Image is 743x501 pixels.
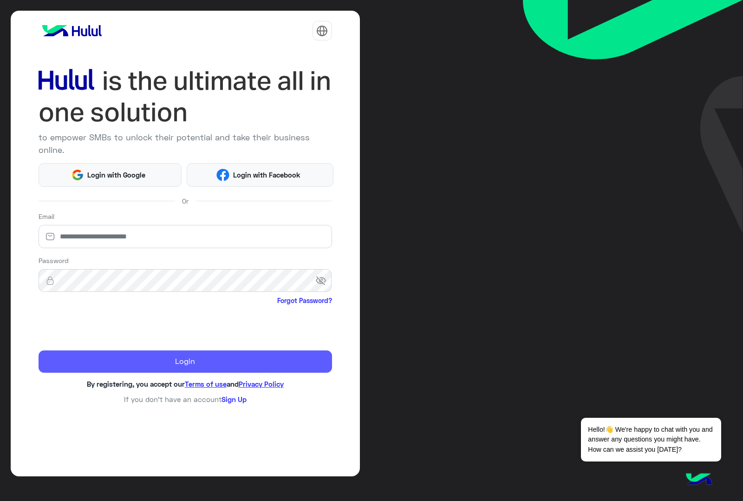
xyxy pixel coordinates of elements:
a: Forgot Password? [277,296,332,305]
button: Login with Google [39,163,182,187]
span: Login with Google [84,170,149,180]
span: and [227,380,239,388]
img: hulul-logo.png [683,464,715,496]
p: to empower SMBs to unlock their potential and take their business online. [39,131,332,156]
button: Login [39,350,332,373]
button: Login with Facebook [187,163,333,187]
label: Email [39,211,54,221]
h6: If you don’t have an account [39,395,332,403]
iframe: reCAPTCHA [39,307,180,343]
img: logo [39,21,105,40]
span: Or [182,196,189,206]
span: By registering, you accept our [87,380,185,388]
img: Facebook [216,169,229,182]
img: hululLoginTitle_EN.svg [39,65,332,128]
img: lock [39,276,62,285]
img: Google [71,169,84,182]
span: visibility_off [315,272,332,289]
label: Password [39,256,69,265]
img: email [39,232,62,241]
span: Hello!👋 We're happy to chat with you and answer any questions you might have. How can we assist y... [581,418,721,461]
span: Login with Facebook [229,170,304,180]
a: Terms of use [185,380,227,388]
a: Sign Up [222,395,247,403]
a: Privacy Policy [239,380,284,388]
img: tab [316,25,328,37]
